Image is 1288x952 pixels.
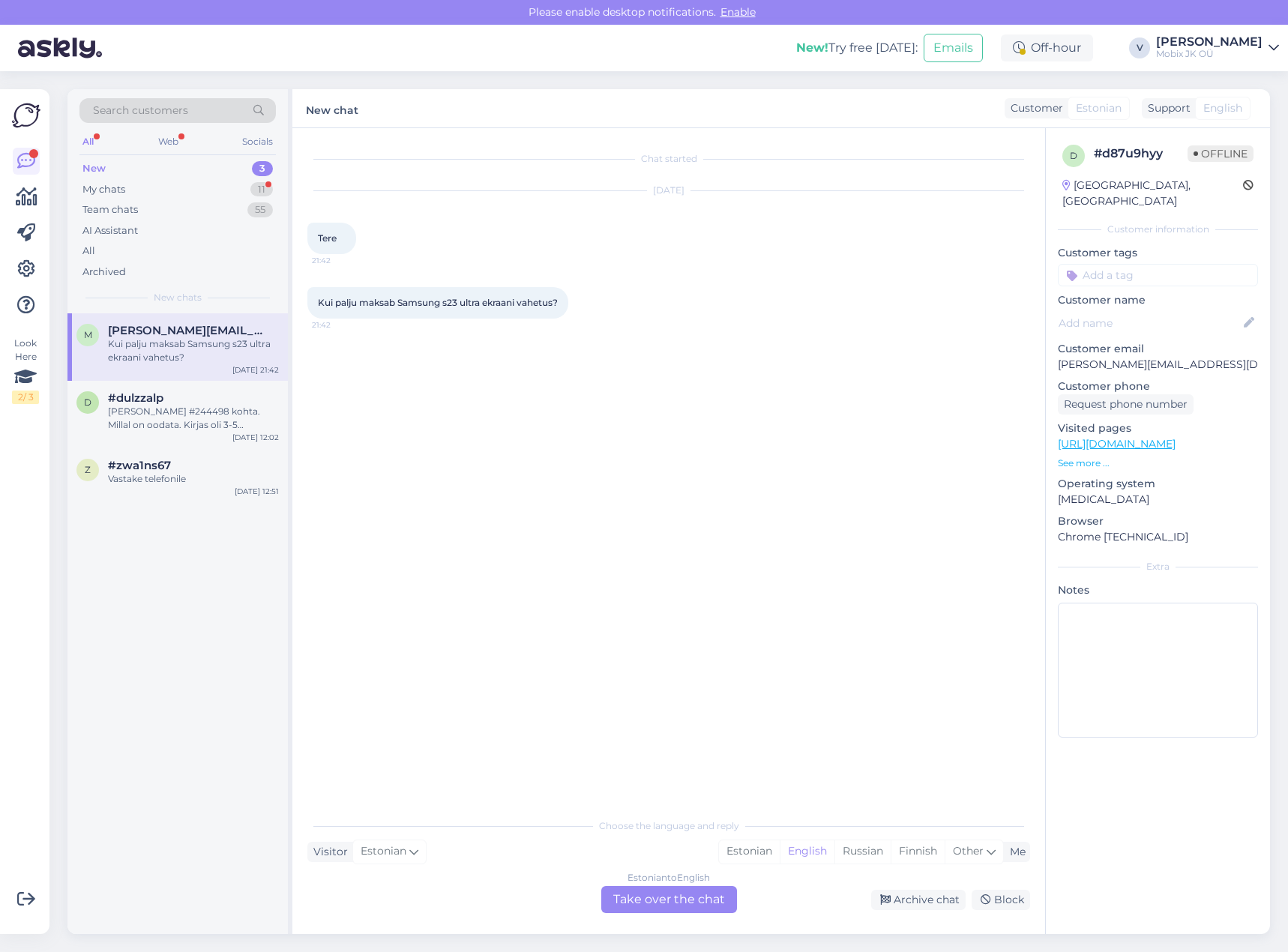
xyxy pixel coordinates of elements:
[628,871,710,885] div: Estonian to English
[82,202,138,217] div: Team chats
[1058,529,1258,545] p: Chrome [TECHNICAL_ID]
[239,132,276,151] div: Socials
[1142,100,1191,116] div: Support
[871,890,966,910] div: Archive chat
[1094,145,1188,163] div: # d87u9hyy
[307,184,1030,197] div: [DATE]
[1059,315,1241,331] input: Add name
[108,459,171,472] span: #zwa1ns67
[1058,394,1194,415] div: Request phone number
[1070,150,1077,161] span: d
[834,840,891,863] div: Russian
[780,840,834,863] div: English
[82,223,138,238] div: AI Assistant
[12,337,39,404] div: Look Here
[796,40,828,55] b: New!
[312,255,368,266] span: 21:42
[82,244,95,259] div: All
[1058,421,1258,436] p: Visited pages
[82,161,106,176] div: New
[312,319,368,331] span: 21:42
[108,472,279,486] div: Vastake telefonile
[12,391,39,404] div: 2 / 3
[719,840,780,863] div: Estonian
[1058,492,1258,507] p: [MEDICAL_DATA]
[1203,100,1242,116] span: English
[1156,48,1263,60] div: Mobix JK OÜ
[972,890,1030,910] div: Block
[1062,178,1243,209] div: [GEOGRAPHIC_DATA], [GEOGRAPHIC_DATA]
[796,39,918,57] div: Try free [DATE]:
[1058,476,1258,492] p: Operating system
[307,819,1030,833] div: Choose the language and reply
[1058,457,1258,470] p: See more ...
[85,464,91,475] span: z
[307,844,348,860] div: Visitor
[1058,437,1176,451] a: [URL][DOMAIN_NAME]
[318,297,558,308] span: Kui palju maksab Samsung s23 ultra ekraani vahetus?
[84,329,92,340] span: m
[1076,100,1122,116] span: Estonian
[12,101,40,130] img: Askly Logo
[1129,37,1150,58] div: V
[235,486,279,497] div: [DATE] 12:51
[79,132,97,151] div: All
[1058,513,1258,529] p: Browser
[108,337,279,364] div: Kui palju maksab Samsung s23 ultra ekraani vahetus?
[108,405,279,432] div: [PERSON_NAME] #244498 kohta. Millal on oodata. Kirjas oli 3-5 tööpäeva.
[716,5,760,19] span: Enable
[1156,36,1279,60] a: [PERSON_NAME]Mobix JK OÜ
[250,182,273,197] div: 11
[1058,560,1258,573] div: Extra
[1004,844,1026,860] div: Me
[155,132,181,151] div: Web
[361,843,406,860] span: Estonian
[1058,292,1258,308] p: Customer name
[1058,341,1258,357] p: Customer email
[108,324,264,337] span: martin.paas95@gmail.com
[93,103,188,118] span: Search customers
[108,391,163,405] span: #dulzzalp
[247,202,273,217] div: 55
[232,364,279,376] div: [DATE] 21:42
[82,182,125,197] div: My chats
[1058,379,1258,394] p: Customer phone
[306,98,358,118] label: New chat
[1188,145,1254,162] span: Offline
[953,844,984,858] span: Other
[82,265,126,280] div: Archived
[252,161,273,176] div: 3
[307,152,1030,166] div: Chat started
[601,886,737,913] div: Take over the chat
[1058,245,1258,261] p: Customer tags
[1058,357,1258,373] p: [PERSON_NAME][EMAIL_ADDRESS][DOMAIN_NAME]
[891,840,945,863] div: Finnish
[1005,100,1063,116] div: Customer
[154,291,202,304] span: New chats
[1156,36,1263,48] div: [PERSON_NAME]
[1001,34,1093,61] div: Off-hour
[1058,582,1258,598] p: Notes
[318,232,337,244] span: Tere
[84,397,91,408] span: d
[1058,223,1258,236] div: Customer information
[924,34,983,62] button: Emails
[1058,264,1258,286] input: Add a tag
[232,432,279,443] div: [DATE] 12:02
